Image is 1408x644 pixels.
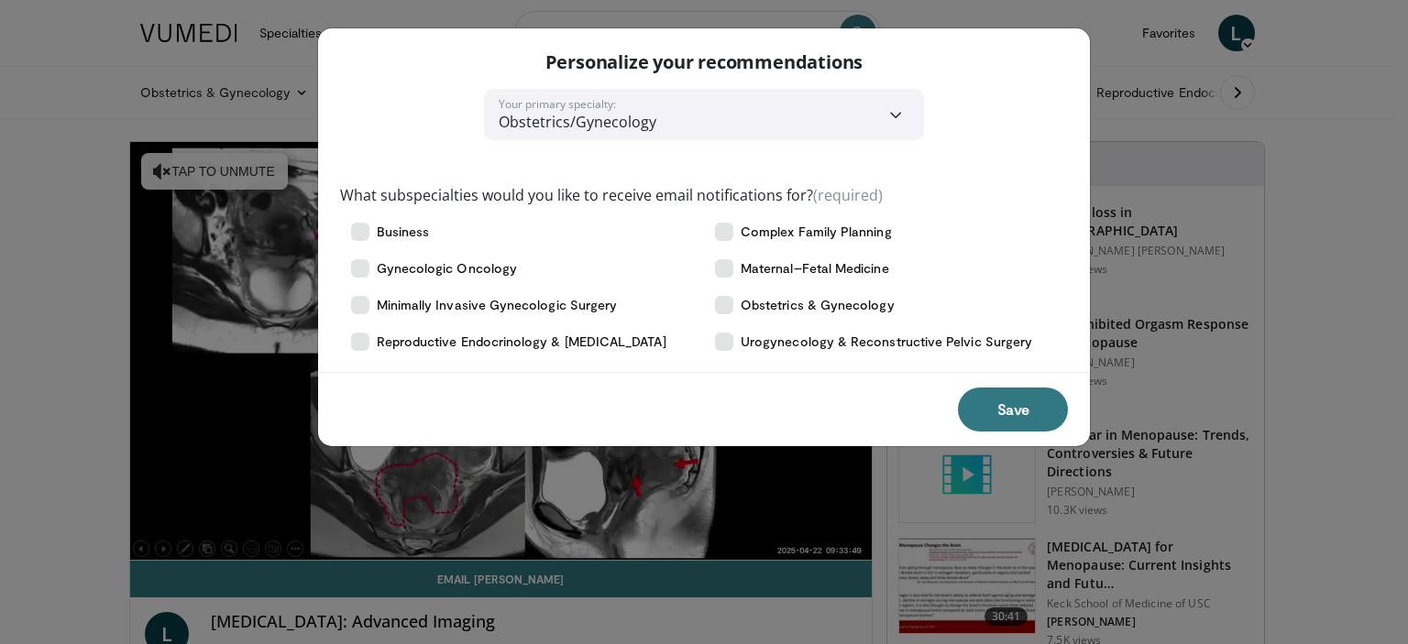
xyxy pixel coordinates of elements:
span: (required) [813,185,883,205]
label: What subspecialties would you like to receive email notifications for? [340,184,883,206]
span: Business [377,223,430,241]
span: Reproductive Endocrinology & [MEDICAL_DATA] [377,333,666,351]
span: Urogynecology & Reconstructive Pelvic Surgery [741,333,1032,351]
span: Maternal–Fetal Medicine [741,259,889,278]
span: Minimally Invasive Gynecologic Surgery [377,296,618,314]
button: Save [958,387,1068,431]
span: Gynecologic Oncology [377,259,517,278]
span: Obstetrics & Gynecology [741,296,895,314]
span: Complex Family Planning [741,223,892,241]
p: Personalize your recommendations [545,50,863,74]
